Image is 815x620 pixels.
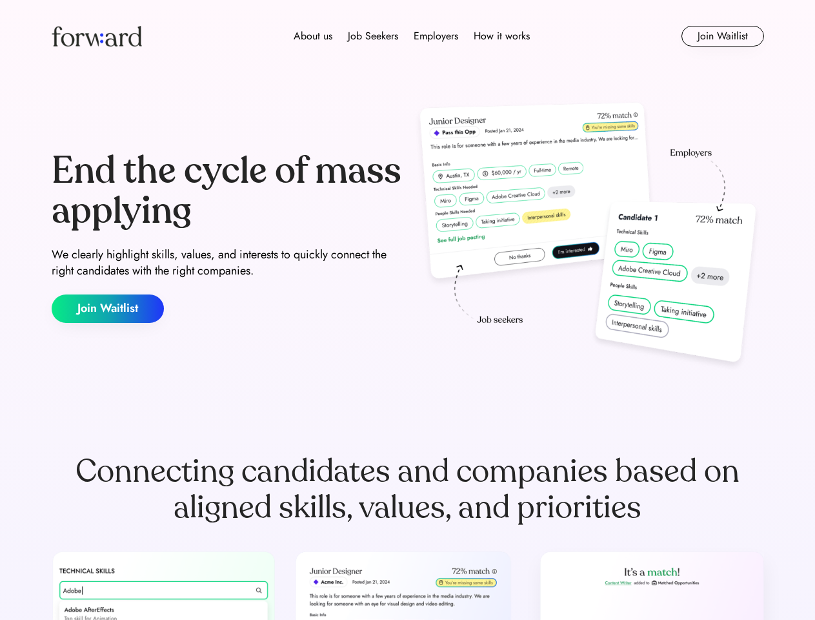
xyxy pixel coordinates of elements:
div: Job Seekers [348,28,398,44]
div: We clearly highlight skills, values, and interests to quickly connect the right candidates with t... [52,247,403,279]
button: Join Waitlist [52,294,164,323]
button: Join Waitlist [681,26,764,46]
div: Connecting candidates and companies based on aligned skills, values, and priorities [52,453,764,526]
div: About us [294,28,332,44]
img: Forward logo [52,26,142,46]
div: Employers [414,28,458,44]
img: hero-image.png [413,98,764,376]
div: How it works [474,28,530,44]
div: End the cycle of mass applying [52,151,403,231]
